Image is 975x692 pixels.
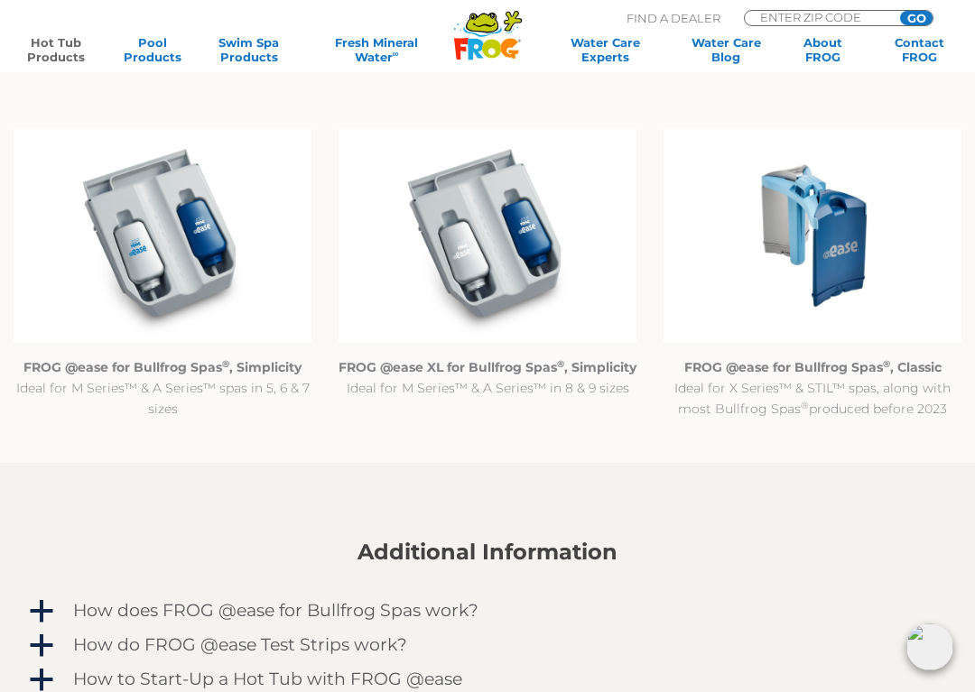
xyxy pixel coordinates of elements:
sup: ∞ [393,49,399,59]
img: openIcon [906,623,953,670]
strong: FROG @ease for Bullfrog Spas , Simplicity [23,359,302,375]
p: Ideal for M Series™ & A Series™ in 8 & 9 sizes [339,357,636,399]
h2: Additional Information [26,540,949,565]
sup: ® [883,358,890,370]
input: GO [900,11,933,25]
h4: How does FROG @ease for Bullfrog Spas work? [73,601,478,621]
a: Water CareExperts [543,35,667,64]
img: Untitled design (94) [664,128,961,343]
p: Find A Dealer [627,10,720,26]
a: Water CareBlog [689,35,764,64]
p: Ideal for X Series™ & STIL™ spas, along with most Bullfrog Spas produced before 2023 [664,357,961,420]
strong: FROG @ease XL for Bullfrog Spas , Simplicity [339,359,636,375]
img: @ease_Bullfrog_FROG @easeXL for Bullfrog Spas with Filter [339,128,636,343]
a: Fresh MineralWater∞ [308,35,445,64]
a: ContactFROG [882,35,957,64]
h4: How to Start-Up a Hot Tub with FROG @ease [73,669,462,689]
a: PoolProducts [115,35,190,64]
sup: ® [222,358,229,370]
img: @ease_Bullfrog_FROG @ease R180 for Bullfrog Spas with Filter [14,128,311,343]
a: Swim SpaProducts [211,35,286,64]
sup: ® [801,400,809,411]
a: a How do FROG @ease Test Strips work? [26,631,949,660]
h4: How do FROG @ease Test Strips work? [73,635,407,655]
span: a [28,632,55,660]
a: AboutFROG [785,35,860,64]
a: Hot TubProducts [18,35,93,64]
a: a How does FROG @ease for Bullfrog Spas work? [26,596,949,625]
span: a [28,598,55,625]
input: Zip Code Form [758,11,880,23]
sup: ® [557,358,564,370]
strong: FROG @ease for Bullfrog Spas , Classic [684,359,942,375]
p: Ideal for M Series™ & A Series™ spas in 5, 6 & 7 sizes [14,357,311,420]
